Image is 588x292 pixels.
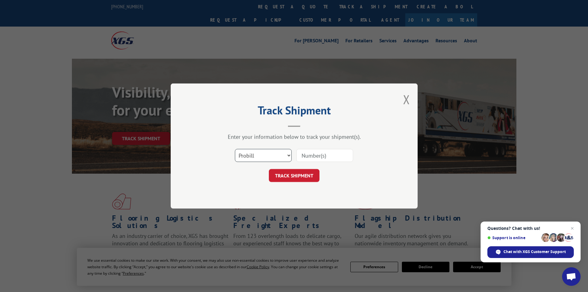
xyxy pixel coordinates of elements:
[269,169,319,182] button: TRACK SHIPMENT
[487,235,539,240] span: Support is online
[296,149,353,162] input: Number(s)
[202,133,387,140] div: Enter your information below to track your shipment(s).
[487,226,574,231] span: Questions? Chat with us!
[562,267,581,286] a: Open chat
[487,246,574,258] span: Chat with XGS Customer Support
[403,91,410,108] button: Close modal
[503,249,566,255] span: Chat with XGS Customer Support
[202,106,387,118] h2: Track Shipment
